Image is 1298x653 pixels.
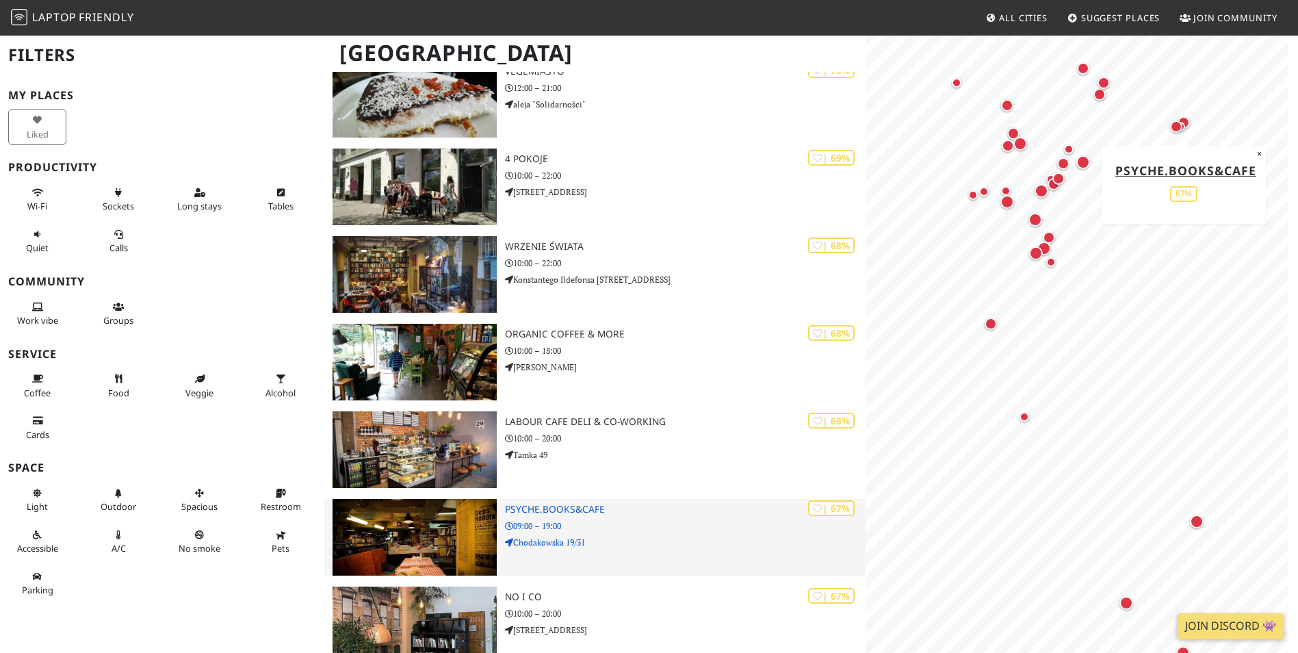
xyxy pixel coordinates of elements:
p: 10:00 – 22:00 [505,169,866,182]
span: Quiet [26,242,49,254]
img: Labour Cafe Deli & Co-working [333,411,496,488]
div: Map marker [1043,254,1059,270]
h3: My Places [8,89,316,102]
span: Suggest Places [1081,12,1160,24]
button: No smoke [170,524,229,560]
button: Outdoor [90,482,148,518]
button: Calls [90,223,148,259]
p: 10:00 – 22:00 [505,257,866,270]
div: Map marker [1074,60,1092,77]
button: Spacious [170,482,229,518]
span: Pet friendly [272,542,289,554]
h3: Wrzenie Świata [505,241,866,253]
p: 10:00 – 20:00 [505,432,866,445]
div: Map marker [1074,153,1093,172]
button: Alcohol [252,368,310,404]
div: Map marker [1004,125,1022,142]
img: 4 Pokoje [333,149,496,225]
p: [STREET_ADDRESS] [505,624,866,637]
h3: Labour Cafe Deli & Co-working [505,416,866,428]
div: 67% [1170,186,1197,202]
img: Organic Coffee & more [333,324,496,400]
button: Pets [252,524,310,560]
p: Konstantego Ildefonsa [STREET_ADDRESS] [505,273,866,286]
button: Wi-Fi [8,181,66,218]
a: Psyche.Books&Cafe | 67% Psyche.Books&Cafe 09:00 – 19:00 Chodakowska 19/31 [324,499,865,576]
span: Spacious [181,500,218,513]
p: 09:00 – 19:00 [505,520,866,533]
h3: Community [8,275,316,288]
a: Psyche.Books&Cafe [1115,162,1256,179]
div: Map marker [1172,118,1189,135]
div: Map marker [1043,171,1059,188]
button: Quiet [8,223,66,259]
div: | 67% [808,500,855,516]
div: Map marker [976,183,992,200]
button: Close popup [1253,146,1266,162]
button: Groups [90,296,148,332]
span: Credit cards [26,428,49,441]
div: | 67% [808,588,855,604]
span: Power sockets [103,200,134,212]
span: Friendly [79,10,133,25]
button: Accessible [8,524,66,560]
img: Vegemiasto [333,61,496,138]
h3: No i Co [505,591,866,603]
img: LaptopFriendly [11,9,27,25]
p: aleja "Solidarności" [505,98,866,111]
button: Sockets [90,181,148,218]
div: Map marker [1026,244,1046,263]
span: Air conditioned [112,542,126,554]
h3: Psyche.Books&Cafe [505,504,866,515]
span: Laptop [32,10,77,25]
a: Join Community [1174,5,1283,30]
button: A/C [90,524,148,560]
div: Map marker [1050,170,1067,188]
button: Food [90,368,148,404]
div: Map marker [1095,74,1113,92]
div: Map marker [965,187,981,203]
span: Work-friendly tables [268,200,294,212]
span: All Cities [999,12,1048,24]
div: Map marker [998,183,1014,199]
div: Map marker [1167,118,1185,136]
span: Veggie [185,387,213,399]
button: Work vibe [8,296,66,332]
a: LaptopFriendly LaptopFriendly [11,6,134,30]
span: Restroom [261,500,301,513]
div: Map marker [999,137,1017,155]
h2: Filters [8,34,316,76]
div: | 68% [808,413,855,428]
div: Map marker [1035,239,1054,258]
div: Map marker [1011,134,1030,153]
h3: Organic Coffee & more [505,329,866,340]
div: Map marker [1016,409,1033,425]
button: Light [8,482,66,518]
a: 4 Pokoje | 69% 4 Pokoje 10:00 – 22:00 [STREET_ADDRESS] [324,149,865,225]
img: Psyche.Books&Cafe [333,499,496,576]
span: Smoke free [179,542,220,554]
span: Join Community [1193,12,1277,24]
h3: Space [8,461,316,474]
span: Accessible [17,542,58,554]
span: People working [17,314,58,326]
button: Tables [252,181,310,218]
p: 10:00 – 18:00 [505,344,866,357]
div: | 68% [808,325,855,341]
div: Map marker [998,97,1016,114]
div: Map marker [1175,114,1193,131]
span: Outdoor area [101,500,136,513]
span: Alcohol [265,387,296,399]
div: Map marker [1187,512,1206,531]
h3: Productivity [8,161,316,174]
p: [STREET_ADDRESS] [505,185,866,199]
a: Labour Cafe Deli & Co-working | 68% Labour Cafe Deli & Co-working 10:00 – 20:00 Tamka 49 [324,411,865,488]
span: Group tables [103,314,133,326]
div: Map marker [982,315,1000,333]
p: 10:00 – 20:00 [505,607,866,620]
span: Natural light [27,500,48,513]
div: Map marker [948,75,965,91]
a: All Cities [980,5,1053,30]
button: Veggie [170,368,229,404]
p: [PERSON_NAME] [505,361,866,374]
